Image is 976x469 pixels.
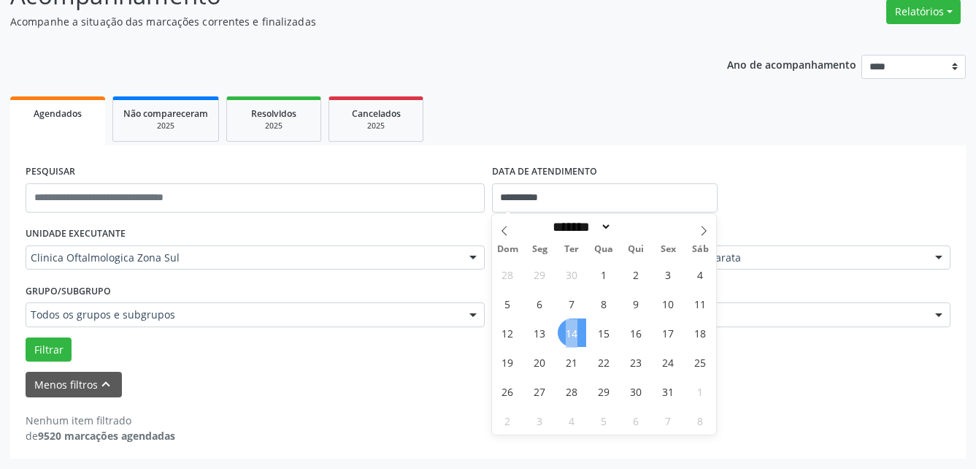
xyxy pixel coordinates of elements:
[686,377,715,405] span: Novembro 1, 2025
[612,219,660,234] input: Year
[558,319,586,347] span: Outubro 14, 2025
[526,319,554,347] span: Outubro 13, 2025
[558,260,586,289] span: Setembro 30, 2025
[339,121,412,131] div: 2025
[523,245,556,254] span: Seg
[654,406,683,435] span: Novembro 7, 2025
[590,348,618,376] span: Outubro 22, 2025
[98,376,114,392] i: keyboard_arrow_up
[31,251,455,265] span: Clinica Oftalmologica Zona Sul
[588,245,620,254] span: Qua
[526,406,554,435] span: Novembro 3, 2025
[237,121,310,131] div: 2025
[352,107,401,120] span: Cancelados
[686,406,715,435] span: Novembro 8, 2025
[686,260,715,289] span: Outubro 4, 2025
[26,372,122,397] button: Menos filtroskeyboard_arrow_up
[492,245,524,254] span: Dom
[26,280,111,302] label: Grupo/Subgrupo
[654,319,683,347] span: Outubro 17, 2025
[526,348,554,376] span: Outubro 20, 2025
[620,245,652,254] span: Qui
[590,377,618,405] span: Outubro 29, 2025
[493,406,522,435] span: Novembro 2, 2025
[38,429,175,443] strong: 9520 marcações agendadas
[686,319,715,347] span: Outubro 18, 2025
[31,308,455,322] span: Todos os grupos e subgrupos
[727,55,856,73] p: Ano de acompanhamento
[622,406,650,435] span: Novembro 6, 2025
[590,289,618,318] span: Outubro 8, 2025
[652,245,684,254] span: Sex
[622,348,650,376] span: Outubro 23, 2025
[686,289,715,318] span: Outubro 11, 2025
[251,107,296,120] span: Resolvidos
[686,348,715,376] span: Outubro 25, 2025
[493,319,522,347] span: Outubro 12, 2025
[622,260,650,289] span: Outubro 2, 2025
[493,377,522,405] span: Outubro 26, 2025
[123,107,208,120] span: Não compareceram
[556,245,588,254] span: Ter
[590,260,618,289] span: Outubro 1, 2025
[26,223,126,245] label: UNIDADE EXECUTANTE
[684,245,716,254] span: Sáb
[558,348,586,376] span: Outubro 21, 2025
[26,428,175,443] div: de
[590,319,618,347] span: Outubro 15, 2025
[526,377,554,405] span: Outubro 27, 2025
[590,406,618,435] span: Novembro 5, 2025
[548,219,612,234] select: Month
[654,289,683,318] span: Outubro 10, 2025
[493,289,522,318] span: Outubro 5, 2025
[493,260,522,289] span: Setembro 28, 2025
[492,161,597,183] label: DATA DE ATENDIMENTO
[558,406,586,435] span: Novembro 4, 2025
[622,289,650,318] span: Outubro 9, 2025
[526,260,554,289] span: Setembro 29, 2025
[26,161,75,183] label: PESQUISAR
[558,289,586,318] span: Outubro 7, 2025
[654,377,683,405] span: Outubro 31, 2025
[26,338,72,362] button: Filtrar
[526,289,554,318] span: Outubro 6, 2025
[558,377,586,405] span: Outubro 28, 2025
[26,413,175,428] div: Nenhum item filtrado
[123,121,208,131] div: 2025
[34,107,82,120] span: Agendados
[493,348,522,376] span: Outubro 19, 2025
[654,348,683,376] span: Outubro 24, 2025
[622,377,650,405] span: Outubro 30, 2025
[10,14,679,29] p: Acompanhe a situação das marcações correntes e finalizadas
[654,260,683,289] span: Outubro 3, 2025
[622,319,650,347] span: Outubro 16, 2025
